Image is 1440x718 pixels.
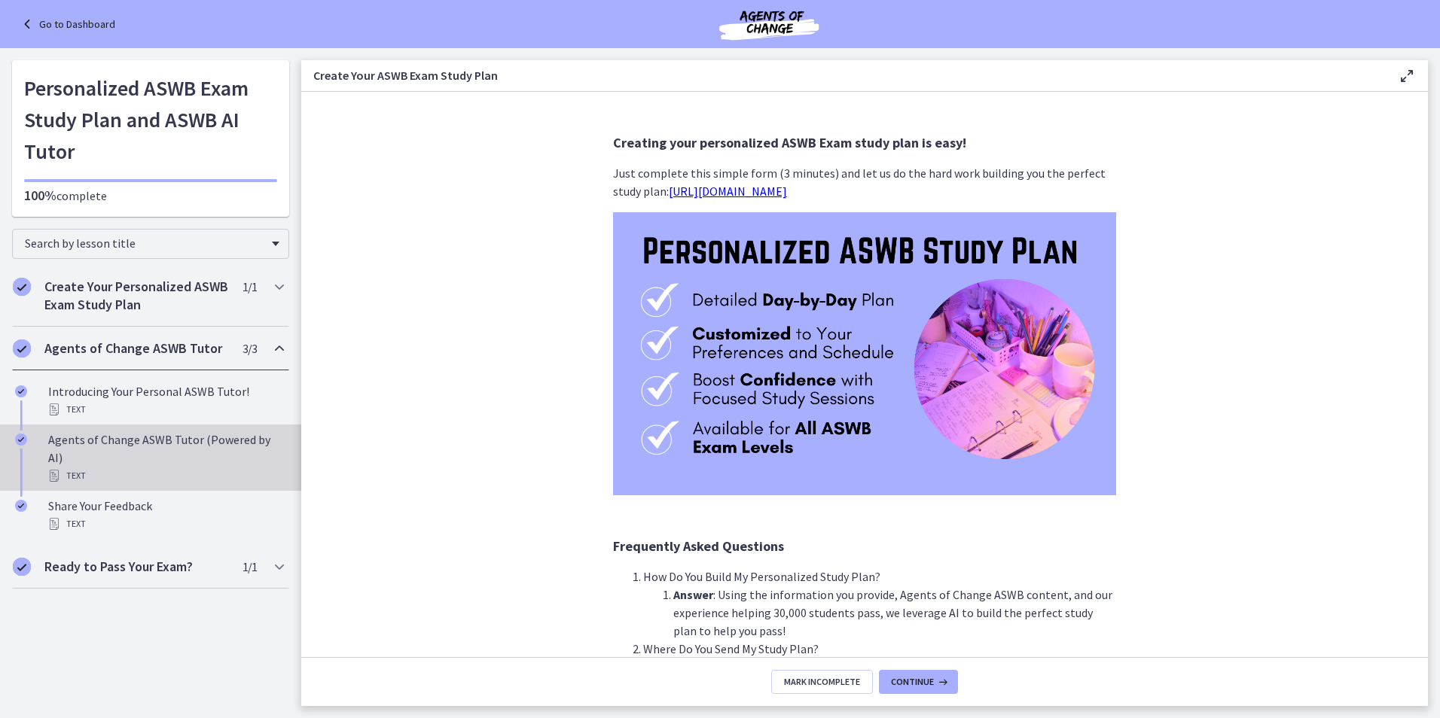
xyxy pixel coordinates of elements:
[48,497,283,533] div: Share Your Feedback
[24,72,277,167] h1: Personalized ASWB Exam Study Plan and ASWB AI Tutor
[891,676,934,688] span: Continue
[613,134,966,151] span: Creating your personalized ASWB Exam study plan is easy!
[15,500,27,512] i: Completed
[48,400,283,418] div: Text
[15,385,27,397] i: Completed
[44,339,228,357] h2: Agents of Change ASWB Tutor
[243,278,257,296] span: 1 / 1
[48,467,283,485] div: Text
[643,640,1116,676] li: Where Do You Send My Study Plan?
[44,558,228,576] h2: Ready to Pass Your Exam?
[24,187,277,205] p: complete
[243,558,257,576] span: 1 / 1
[679,6,859,42] img: Agents of Change
[613,164,1116,200] p: Just complete this simple form (3 minutes) and let us do the hard work building you the perfect s...
[243,339,257,357] span: 3 / 3
[879,670,958,694] button: Continue
[613,212,1116,495] img: Personalized_ASWB_Plan_.png
[15,434,27,446] i: Completed
[25,236,264,251] span: Search by lesson title
[48,515,283,533] div: Text
[613,537,784,555] span: Frequently Asked Questions
[313,66,1374,84] h3: Create Your ASWB Exam Study Plan
[13,278,31,296] i: Completed
[643,567,1116,640] li: How Do You Build My Personalized Study Plan?
[18,15,115,33] a: Go to Dashboard
[44,278,228,314] h2: Create Your Personalized ASWB Exam Study Plan
[13,558,31,576] i: Completed
[12,229,289,259] div: Search by lesson title
[24,187,56,204] span: 100%
[784,676,860,688] span: Mark Incomplete
[673,587,713,602] strong: Answer
[669,184,787,199] a: [URL][DOMAIN_NAME]
[48,430,283,485] div: Agents of Change ASWB Tutor (Powered by AI)
[673,586,1116,640] li: : Using the information you provide, Agents of Change ASWB content, and our experience helping 30...
[771,670,873,694] button: Mark Incomplete
[48,382,283,418] div: Introducing Your Personal ASWB Tutor!
[13,339,31,357] i: Completed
